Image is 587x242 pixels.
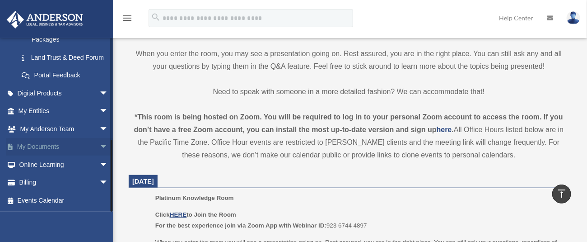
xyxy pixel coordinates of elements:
a: Portal Feedback [13,66,122,85]
a: here [437,126,452,133]
span: arrow_drop_down [99,102,117,121]
a: Events Calendar [6,191,122,209]
strong: *This room is being hosted on Zoom. You will be required to log in to your personal Zoom account ... [134,113,563,133]
strong: . [452,126,454,133]
b: For the best experience join via Zoom App with Webinar ID: [155,222,326,229]
p: Need to speak with someone in a more detailed fashion? We can accommodate that! [129,85,569,98]
img: Anderson Advisors Platinum Portal [4,11,86,28]
i: menu [122,13,133,24]
a: vertical_align_top [552,185,571,204]
a: My Anderson Teamarrow_drop_down [6,120,122,138]
img: User Pic [567,11,580,24]
div: All Office Hours listed below are in the Pacific Time Zone. Office Hour events are restricted to ... [129,111,569,161]
a: My Entitiesarrow_drop_down [6,102,122,120]
span: [DATE] [132,178,154,185]
span: arrow_drop_down [99,84,117,103]
i: vertical_align_top [556,188,567,199]
a: Online Learningarrow_drop_down [6,156,122,174]
a: Billingarrow_drop_down [6,174,122,192]
a: My Documentsarrow_drop_down [6,138,122,156]
span: arrow_drop_down [99,174,117,192]
p: When you enter the room, you may see a presentation going on. Rest assured, you are in the right ... [129,47,569,73]
span: arrow_drop_down [99,120,117,138]
a: Digital Productsarrow_drop_down [6,84,122,102]
a: menu [122,16,133,24]
span: arrow_drop_down [99,138,117,157]
span: arrow_drop_down [99,156,117,174]
b: Click to Join the Room [155,211,236,218]
a: HERE [170,211,186,218]
i: search [151,12,161,22]
span: Platinum Knowledge Room [155,195,234,201]
p: 923 6744 4897 [155,209,563,231]
a: Land Trust & Deed Forum [13,48,122,66]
